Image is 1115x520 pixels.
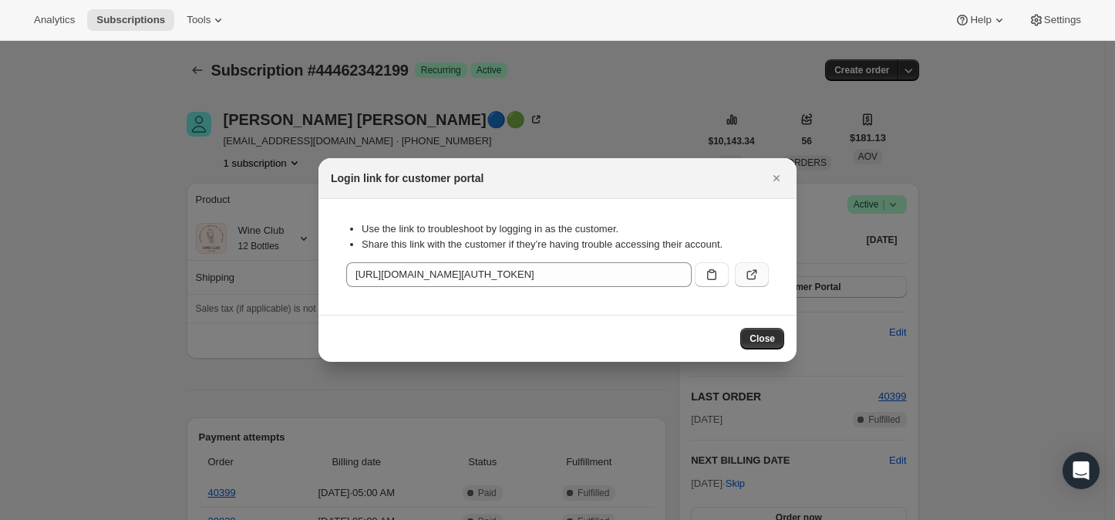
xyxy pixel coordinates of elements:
li: Use the link to troubleshoot by logging in as the customer. [362,221,769,237]
span: Close [750,333,775,345]
button: Subscriptions [87,9,174,31]
button: Settings [1019,9,1090,31]
span: Help [970,14,991,26]
h2: Login link for customer portal [331,171,483,186]
button: Close [766,167,787,189]
button: Analytics [25,9,84,31]
span: Settings [1044,14,1081,26]
button: Help [945,9,1016,31]
span: Analytics [34,14,75,26]
button: Tools [177,9,235,31]
li: Share this link with the customer if they’re having trouble accessing their account. [362,237,769,252]
button: Close [740,328,784,349]
span: Subscriptions [96,14,165,26]
span: Tools [187,14,211,26]
div: Open Intercom Messenger [1063,452,1100,489]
